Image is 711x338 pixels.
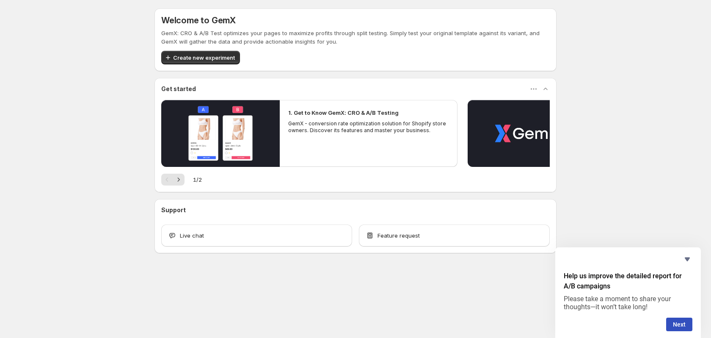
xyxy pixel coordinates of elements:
h3: Support [161,206,186,214]
span: Create new experiment [173,53,235,62]
span: Live chat [180,231,204,240]
h2: Help us improve the detailed report for A/B campaigns [564,271,692,291]
button: Hide survey [682,254,692,264]
span: Feature request [378,231,420,240]
h5: Welcome to GemX [161,15,236,25]
button: Create new experiment [161,51,240,64]
button: Play video [468,100,586,167]
nav: Pagination [161,174,185,186]
p: GemX - conversion rate optimization solution for Shopify store owners. Discover its features and ... [288,120,449,134]
button: Play video [161,100,280,167]
h3: Get started [161,85,196,93]
button: Next [173,174,185,186]
p: Please take a moment to share your thoughts—it won’t take long! [564,295,692,311]
span: 1 / 2 [193,175,202,184]
button: Next question [666,318,692,331]
h2: 1. Get to Know GemX: CRO & A/B Testing [288,108,399,117]
p: GemX: CRO & A/B Test optimizes your pages to maximize profits through split testing. Simply test ... [161,29,550,46]
div: Help us improve the detailed report for A/B campaigns [564,254,692,331]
